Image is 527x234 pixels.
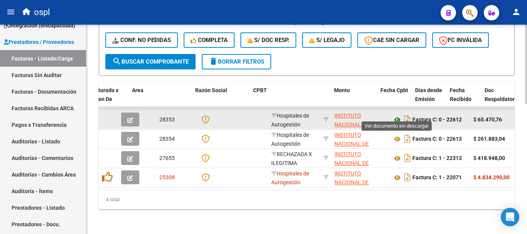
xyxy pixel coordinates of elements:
[112,37,171,44] span: Conf. no pedidas
[240,32,297,48] button: S/ Doc Resp.
[412,117,462,123] strong: Factura C: 0 - 22612
[450,87,471,102] span: Fecha Recibido
[105,32,178,48] button: Conf. no pedidas
[473,174,510,180] strong: $ 4.834.290,00
[6,7,15,17] mat-icon: menu
[380,87,408,93] span: Fecha Cpbt
[412,155,462,162] strong: Factura C: 1 - 22313
[334,131,386,147] div: 30630521501
[331,82,377,116] datatable-header-cell: Monto
[512,7,521,17] mat-icon: person
[473,155,505,161] strong: $ 418.948,00
[402,171,412,183] i: Descargar documento
[184,32,235,48] button: Completa
[271,113,309,128] span: Hospitales de Autogestión
[86,82,129,116] datatable-header-cell: Facturado x Orden De
[334,113,377,163] span: INSTITUTO NACIONAL DE REHABILITACION PSICOFISICA DEL SUR "[PERSON_NAME]"
[90,87,118,102] span: Facturado x Orden De
[159,116,175,123] span: 28353
[271,132,309,147] span: Hospitales de Autogestión
[334,111,386,128] div: 30630521501
[412,175,462,181] strong: Factura C: 1 - 22071
[412,82,447,116] datatable-header-cell: Días desde Emisión
[377,82,412,116] datatable-header-cell: Fecha Cpbt
[132,87,144,93] span: Area
[432,32,489,48] button: FC Inválida
[209,58,264,65] span: Borrar Filtros
[415,87,442,102] span: Días desde Emisión
[112,58,189,65] span: Buscar Comprobante
[159,155,175,161] span: 27655
[302,32,351,48] button: S/ legajo
[501,208,519,226] div: Open Intercom Messenger
[334,170,377,221] span: INSTITUTO NACIONAL DE REHABILITACION PSICOFISICA DEL SUR "[PERSON_NAME]"
[253,87,267,93] span: CPBT
[364,37,419,44] span: CAE SIN CARGAR
[247,37,290,44] span: S/ Doc Resp.
[357,32,426,48] button: CAE SIN CARGAR
[334,151,377,201] span: INSTITUTO NACIONAL DE REHABILITACION PSICOFISICA DEL SUR "[PERSON_NAME]"
[112,57,122,66] mat-icon: search
[334,132,377,182] span: INSTITUTO NACIONAL DE REHABILITACION PSICOFISICA DEL SUR "[PERSON_NAME]"
[402,113,412,126] i: Descargar documento
[192,82,250,116] datatable-header-cell: Razón Social
[105,54,196,69] button: Buscar Comprobante
[191,37,228,44] span: Completa
[473,136,505,142] strong: $ 261.883,04
[485,87,519,102] span: Doc Respaldatoria
[271,151,312,166] span: RECHAZADA X ILEGITIMA
[334,87,350,93] span: Monto
[271,170,309,185] span: Hospitales de Autogestión
[159,174,175,180] span: 25308
[250,82,331,116] datatable-header-cell: CPBT
[209,57,218,66] mat-icon: delete
[439,37,482,44] span: FC Inválida
[402,152,412,164] i: Descargar documento
[412,136,462,142] strong: Factura C: 0 - 22613
[202,54,271,69] button: Borrar Filtros
[309,37,345,44] span: S/ legajo
[4,21,75,30] span: Integración (discapacidad)
[99,190,515,209] div: 4 total
[159,136,175,142] span: 28354
[334,150,386,166] div: 30630521501
[334,169,386,185] div: 30630521501
[34,4,50,21] span: ospl
[447,82,481,116] datatable-header-cell: Fecha Recibido
[473,116,502,123] strong: $ 65.470,76
[402,133,412,145] i: Descargar documento
[195,87,227,93] span: Razón Social
[4,38,74,46] span: Prestadores / Proveedores
[129,82,181,116] datatable-header-cell: Area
